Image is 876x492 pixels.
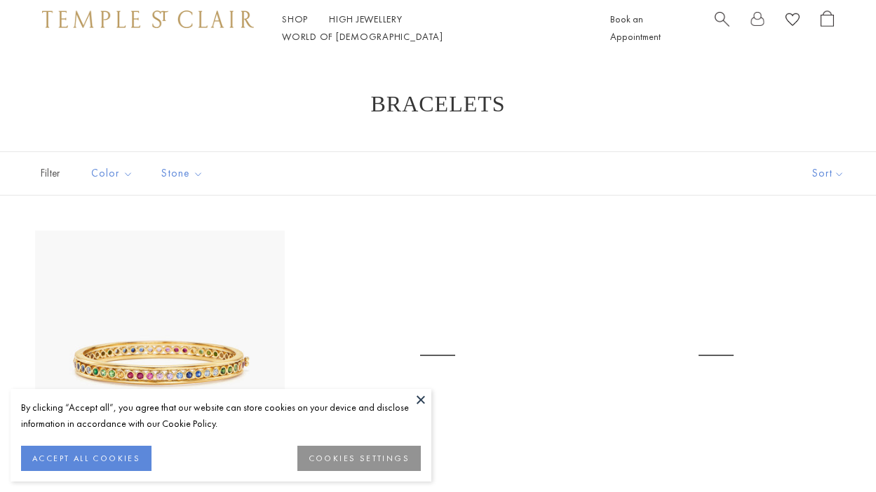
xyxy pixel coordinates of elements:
a: Book an Appointment [610,13,661,43]
a: Open Shopping Bag [821,11,834,46]
img: 18K Rainbow Eternity Bracelet [35,231,285,480]
button: ACCEPT ALL COOKIES [21,446,151,471]
button: COOKIES SETTINGS [297,446,421,471]
span: Color [84,165,144,182]
span: Stone [154,165,214,182]
button: Color [81,158,144,189]
a: B41824-COSMOSMB41824-COSMOSM [591,231,841,480]
img: Temple St. Clair [42,11,254,27]
a: 18K Diamond Classic Eternity Bracelet18K Diamond Classic Eternity Bracelet [313,231,562,480]
a: High JewelleryHigh Jewellery [329,13,403,25]
a: ShopShop [282,13,308,25]
a: View Wishlist [786,11,800,32]
a: Search [715,11,729,46]
h1: Bracelets [56,91,820,116]
a: 18K Rainbow Eternity Bracelet18K Rainbow Eternity Bracelet [35,231,285,480]
button: Stone [151,158,214,189]
iframe: Gorgias live chat messenger [806,426,862,478]
button: Show sort by [781,152,876,195]
div: By clicking “Accept all”, you agree that our website can store cookies on your device and disclos... [21,399,421,432]
nav: Main navigation [282,11,579,46]
a: World of [DEMOGRAPHIC_DATA]World of [DEMOGRAPHIC_DATA] [282,30,443,43]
